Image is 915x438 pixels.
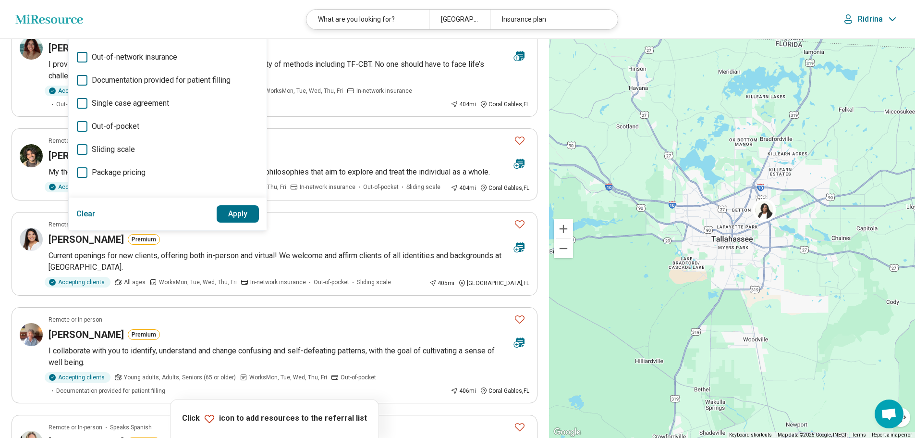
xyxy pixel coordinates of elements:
[110,423,152,432] span: Speaks Spanish
[458,279,529,288] div: [GEOGRAPHIC_DATA] , FL
[363,183,399,191] span: Out-of-pocket
[357,278,391,287] span: Sliding scale
[45,86,110,96] div: Accepting clients
[429,10,490,29] div: [GEOGRAPHIC_DATA], [GEOGRAPHIC_DATA], [GEOGRAPHIC_DATA]
[45,372,110,383] div: Accepting clients
[49,220,102,229] p: Remote or In-person
[429,279,454,288] div: 405 mi
[249,373,327,382] span: Works Mon, Tue, Wed, Thu, Fri
[92,144,135,155] span: Sliding scale
[45,277,110,288] div: Accepting clients
[182,413,367,425] p: Click icon to add resources to the referral list
[490,10,612,29] div: Insurance plan
[49,345,529,368] p: I collaborate with you to identify, understand and change confusing and self-defeating patterns, ...
[300,183,355,191] span: In-network insurance
[480,387,529,395] div: Coral Gables , FL
[49,41,124,55] h3: [PERSON_NAME]
[92,51,177,63] span: Out-of-network insurance
[480,100,529,109] div: Coral Gables , FL
[92,98,169,109] span: Single case agreement
[45,182,110,192] div: Accepting clients
[510,131,529,150] button: Favorite
[128,329,160,340] button: Premium
[341,373,376,382] span: Out-of-pocket
[872,432,912,438] a: Report a map error
[510,310,529,329] button: Favorite
[306,10,428,29] div: What are you looking for?
[250,278,306,287] span: In-network insurance
[49,59,529,82] p: I provide trauma-focused care in spanish/english utilizing a variety of methods including TF-CBT....
[852,432,866,438] a: Terms (opens in new tab)
[510,214,529,234] button: Favorite
[49,315,102,324] p: Remote or In-person
[92,167,146,178] span: Package pricing
[159,278,237,287] span: Works Mon, Tue, Wed, Thu, Fri
[49,233,124,246] h3: [PERSON_NAME]
[56,387,165,395] span: Documentation provided for patient filling
[49,328,124,341] h3: [PERSON_NAME]
[858,14,883,24] p: Ridrina
[265,87,343,95] span: Works Mon, Tue, Wed, Thu, Fri
[49,423,102,432] p: Remote or In-person
[875,400,903,428] div: Open chat
[480,184,529,192] div: Coral Gables , FL
[314,278,349,287] span: Out-of-pocket
[49,137,102,145] p: Remote or In-person
[92,121,139,132] span: Out-of-pocket
[510,417,529,437] button: Favorite
[451,387,476,395] div: 406 mi
[217,205,259,223] button: Apply
[778,432,846,438] span: Map data ©2025 Google, INEGI
[92,75,231,86] span: Documentation provided for patient filling
[451,100,476,109] div: 404 mi
[124,373,236,382] span: Young adults, Adults, Seniors (65 or older)
[406,183,440,191] span: Sliding scale
[128,234,160,245] button: Premium
[356,87,412,95] span: In-network insurance
[554,219,573,238] button: Zoom in
[49,250,529,273] p: Current openings for new clients, offering both in-person and virtual! We welcome and affirm clie...
[56,100,92,109] span: Out-of-pocket
[76,205,96,223] button: Clear
[49,149,124,163] h3: [PERSON_NAME]
[124,278,146,287] span: All ages
[49,166,529,178] p: My therapeutic approach focuses on client-centered, humanistic philosophies that aim to explore a...
[451,184,476,192] div: 404 mi
[554,239,573,258] button: Zoom out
